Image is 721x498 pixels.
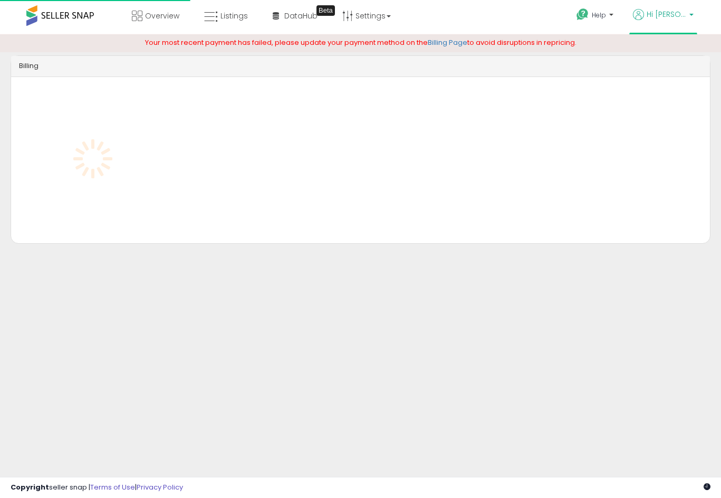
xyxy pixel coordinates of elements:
a: Hi [PERSON_NAME] [633,9,694,33]
span: Your most recent payment has failed, please update your payment method on the to avoid disruption... [145,37,576,47]
a: Billing Page [428,37,467,47]
div: Billing [11,56,710,77]
span: Hi [PERSON_NAME] [647,9,686,20]
a: Terms of Use [90,482,135,492]
div: seller snap | | [11,483,183,493]
i: Get Help [576,8,589,21]
span: Listings [220,11,248,21]
span: Help [592,11,606,20]
div: Tooltip anchor [316,5,335,16]
a: Privacy Policy [137,482,183,492]
span: DataHub [284,11,318,21]
strong: Copyright [11,482,49,492]
span: Overview [145,11,179,21]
